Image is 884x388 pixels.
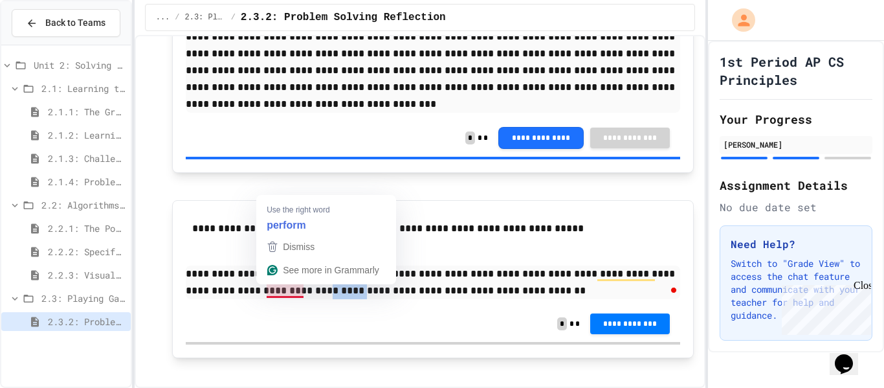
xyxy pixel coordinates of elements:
[48,128,126,142] span: 2.1.2: Learning to Solve Hard Problems
[12,9,120,37] button: Back to Teams
[175,12,179,23] span: /
[718,5,758,35] div: My Account
[830,336,871,375] iframe: chat widget
[186,266,681,299] div: To enrich screen reader interactions, please activate Accessibility in Grammarly extension settings
[777,280,871,335] iframe: chat widget
[720,176,872,194] h2: Assignment Details
[34,58,126,72] span: Unit 2: Solving Problems in Computer Science
[48,315,126,328] span: 2.3.2: Problem Solving Reflection
[724,139,868,150] div: [PERSON_NAME]
[48,105,126,119] span: 2.1.1: The Growth Mindset
[731,257,861,322] p: Switch to "Grade View" to access the chat feature and communicate with your teacher for help and ...
[720,200,872,215] div: No due date set
[48,152,126,165] span: 2.1.3: Challenge Problem - The Bridge
[48,268,126,282] span: 2.2.3: Visualizing Logic with Flowcharts
[156,12,170,23] span: ...
[185,12,226,23] span: 2.3: Playing Games
[720,110,872,128] h2: Your Progress
[720,52,872,89] h1: 1st Period AP CS Principles
[5,5,89,82] div: Chat with us now!Close
[41,291,126,305] span: 2.3: Playing Games
[48,175,126,188] span: 2.1.4: Problem Solving Practice
[45,16,105,30] span: Back to Teams
[731,236,861,252] h3: Need Help?
[41,82,126,95] span: 2.1: Learning to Solve Hard Problems
[231,12,236,23] span: /
[241,10,446,25] span: 2.3.2: Problem Solving Reflection
[41,198,126,212] span: 2.2: Algorithms - from Pseudocode to Flowcharts
[48,245,126,258] span: 2.2.2: Specifying Ideas with Pseudocode
[48,222,126,235] span: 2.2.1: The Power of Algorithms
